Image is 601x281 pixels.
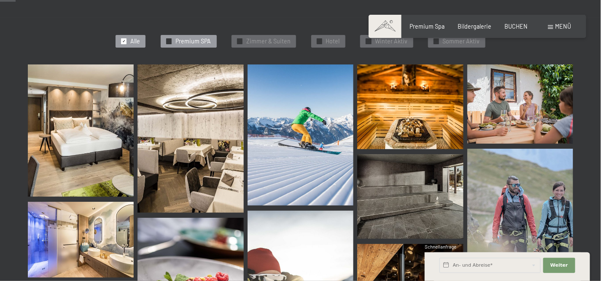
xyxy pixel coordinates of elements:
[28,202,134,278] img: Bildergalerie
[28,64,134,197] img: Bildergalerie
[122,39,126,44] span: ✓
[504,23,528,30] a: BUCHEN
[357,154,463,239] img: Wellnesshotels - Sauna - Erholung - Adults only - Ahrntal
[167,39,170,44] span: ✓
[175,37,211,45] span: Premium SPA
[367,39,370,44] span: ✓
[555,23,571,30] span: Menü
[550,262,568,269] span: Weiter
[410,23,445,30] a: Premium Spa
[467,64,573,144] img: Bildergalerie
[130,37,140,45] span: Alle
[357,64,463,149] img: Bildergalerie
[543,258,575,273] button: Weiter
[326,37,340,45] span: Hotel
[248,64,353,206] img: Bildergalerie
[318,39,321,44] span: ✓
[434,39,438,44] span: ✓
[375,37,407,45] span: Winter Aktiv
[238,39,242,44] span: ✓
[137,64,243,213] img: Bildergalerie
[458,23,491,30] a: Bildergalerie
[443,37,480,45] span: Sommer Aktiv
[246,37,291,45] span: Zimmer & Suiten
[425,244,456,249] span: Schnellanfrage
